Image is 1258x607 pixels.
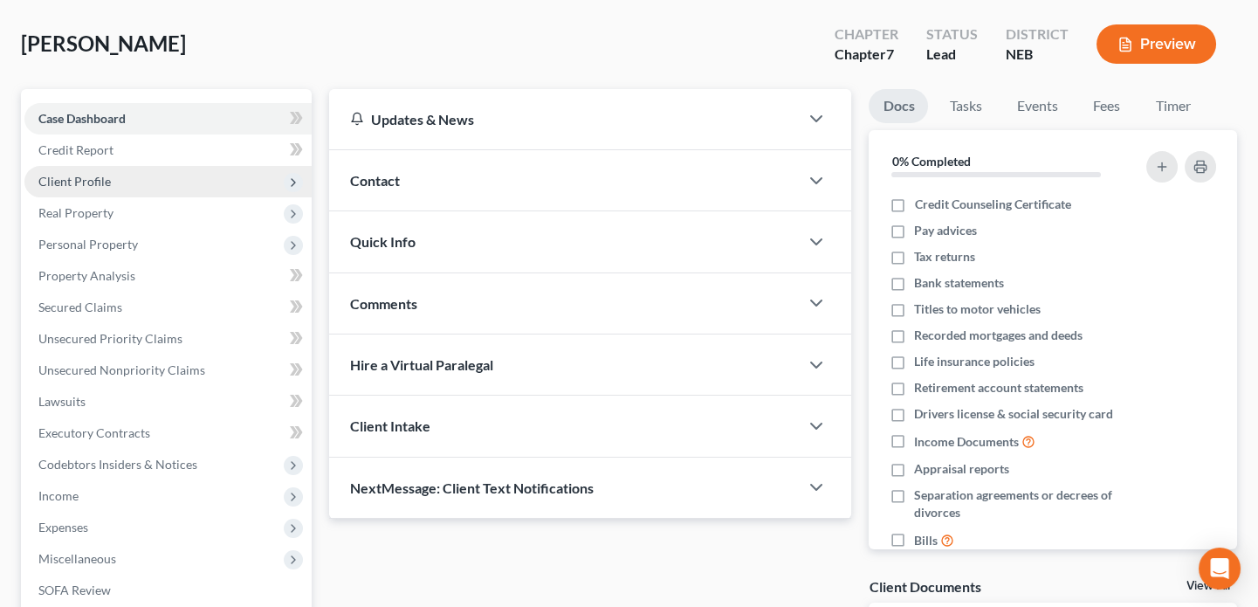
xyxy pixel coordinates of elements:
[1199,548,1241,590] div: Open Intercom Messenger
[38,520,88,535] span: Expenses
[914,353,1035,370] span: Life insurance policies
[1096,24,1216,64] button: Preview
[914,405,1113,423] span: Drivers license & social security card
[926,45,978,65] div: Lead
[38,300,122,314] span: Secured Claims
[350,356,493,373] span: Hire a Virtual Paralegal
[38,174,111,189] span: Client Profile
[914,196,1070,213] span: Credit Counseling Certificate
[24,386,312,417] a: Lawsuits
[1006,45,1069,65] div: NEB
[914,379,1083,397] span: Retirement account statements
[914,327,1083,344] span: Recorded mortgages and deeds
[24,292,312,323] a: Secured Claims
[38,111,126,126] span: Case Dashboard
[926,24,978,45] div: Status
[835,45,898,65] div: Chapter
[914,248,975,266] span: Tax returns
[24,135,312,166] a: Credit Report
[38,551,116,566] span: Miscellaneous
[350,110,778,128] div: Updates & News
[38,331,182,346] span: Unsecured Priority Claims
[38,268,135,283] span: Property Analysis
[38,583,111,597] span: SOFA Review
[935,89,995,123] a: Tasks
[869,89,928,123] a: Docs
[835,24,898,45] div: Chapter
[1006,24,1069,45] div: District
[21,31,186,56] span: [PERSON_NAME]
[24,575,312,606] a: SOFA Review
[914,460,1009,478] span: Appraisal reports
[350,479,594,496] span: NextMessage: Client Text Notifications
[24,417,312,449] a: Executory Contracts
[1186,580,1230,592] a: View All
[869,577,980,596] div: Client Documents
[914,486,1130,521] span: Separation agreements or decrees of divorces
[914,300,1041,318] span: Titles to motor vehicles
[914,433,1019,451] span: Income Documents
[24,103,312,135] a: Case Dashboard
[886,45,894,62] span: 7
[1141,89,1204,123] a: Timer
[38,142,113,157] span: Credit Report
[350,233,416,250] span: Quick Info
[24,260,312,292] a: Property Analysis
[38,394,86,409] span: Lawsuits
[38,457,197,472] span: Codebtors Insiders & Notices
[24,355,312,386] a: Unsecured Nonpriority Claims
[350,295,417,312] span: Comments
[24,323,312,355] a: Unsecured Priority Claims
[914,532,938,549] span: Bills
[891,154,970,169] strong: 0% Completed
[38,237,138,252] span: Personal Property
[350,417,430,434] span: Client Intake
[350,172,400,189] span: Contact
[914,274,1004,292] span: Bank statements
[914,222,977,239] span: Pay advices
[1002,89,1071,123] a: Events
[38,205,113,220] span: Real Property
[1078,89,1134,123] a: Fees
[38,425,150,440] span: Executory Contracts
[38,488,79,503] span: Income
[38,362,205,377] span: Unsecured Nonpriority Claims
